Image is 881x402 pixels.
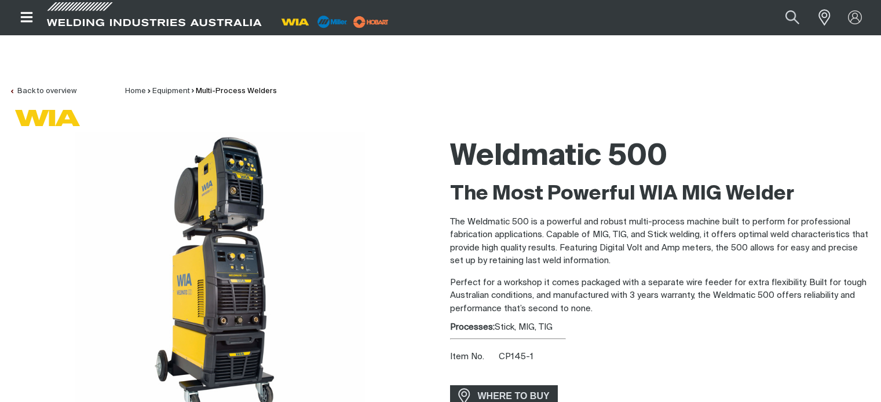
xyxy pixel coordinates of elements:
img: miller [350,13,392,31]
strong: Processes: [450,323,495,331]
span: Item No. [450,351,497,364]
p: Perfect for a workshop it comes packaged with a separate wire feeder for extra flexibility. Built... [450,276,872,316]
button: Search products [773,5,812,31]
a: Multi-Process Welders [196,87,277,95]
div: Stick, MIG, TIG [450,321,872,334]
a: Home [125,87,146,95]
nav: Breadcrumb [125,86,277,97]
h1: Weldmatic 500 [450,138,872,176]
span: CP145-1 [499,352,533,361]
input: Product name or item number... [758,5,812,31]
a: miller [350,17,392,26]
p: The Weldmatic 500 is a powerful and robust multi-process machine built to perform for professiona... [450,216,872,268]
h2: The Most Powerful WIA MIG Welder [450,182,872,207]
a: Back to overview of Multi-Process Welders [9,87,76,95]
a: Equipment [152,87,190,95]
